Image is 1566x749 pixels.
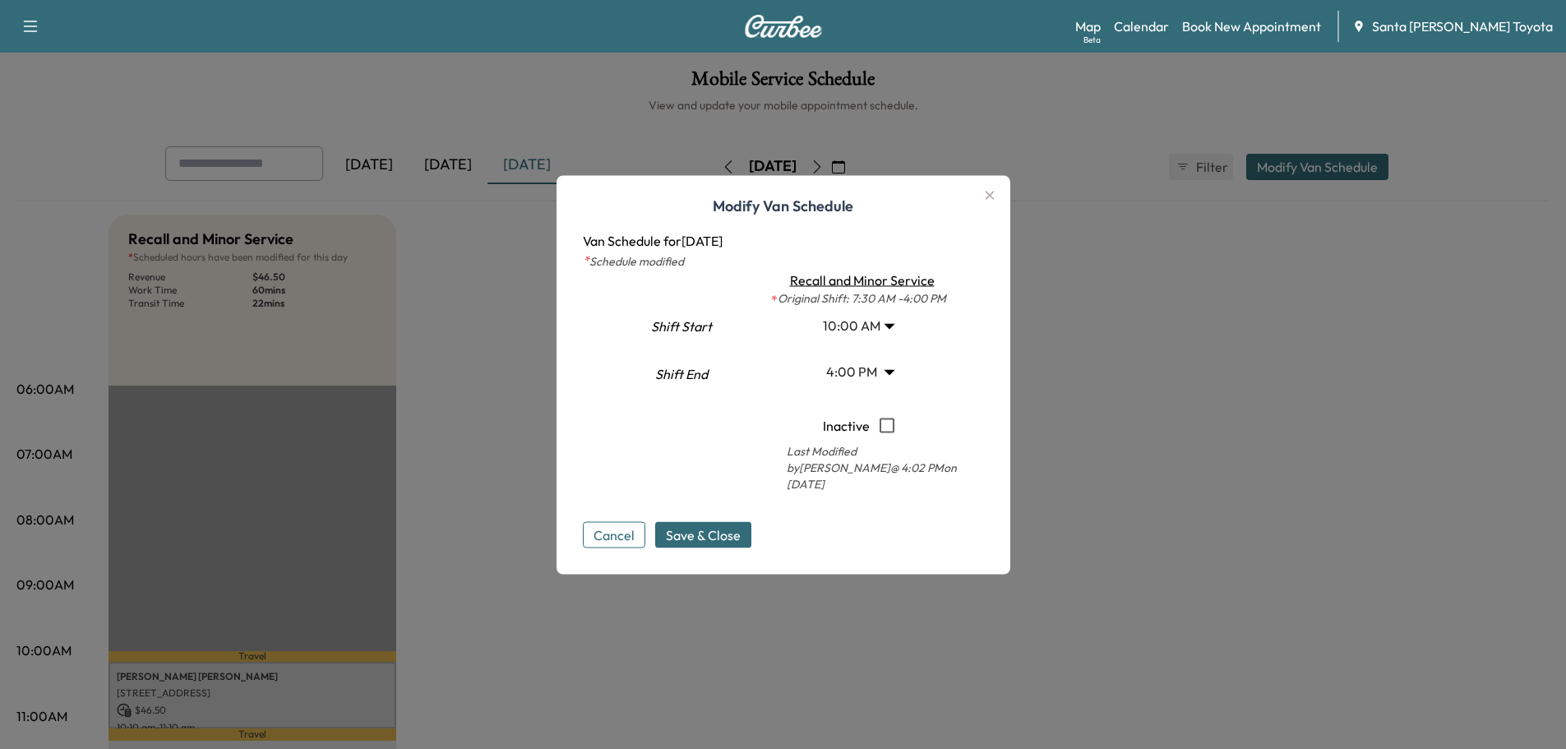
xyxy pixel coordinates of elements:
p: Last Modified by [PERSON_NAME] @ 4:02 PM on [DATE] [754,442,964,492]
div: Recall and Minor Service [754,270,964,289]
button: Save & Close [655,521,751,548]
button: Cancel [583,521,645,548]
span: Santa [PERSON_NAME] Toyota [1372,16,1553,36]
div: 10:00 AM [810,303,908,349]
h1: Modify Van Schedule [583,194,984,230]
span: Save & Close [666,525,741,544]
div: 4:00 PM [810,349,908,395]
a: Book New Appointment [1182,16,1321,36]
div: Beta [1083,34,1101,46]
p: Schedule modified [583,250,984,270]
p: Inactive [823,408,870,442]
div: Shift Start [622,304,741,354]
a: Calendar [1114,16,1169,36]
div: Shift End [622,357,741,406]
img: Curbee Logo [744,15,823,38]
p: Van Schedule for [DATE] [583,230,984,250]
a: MapBeta [1075,16,1101,36]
